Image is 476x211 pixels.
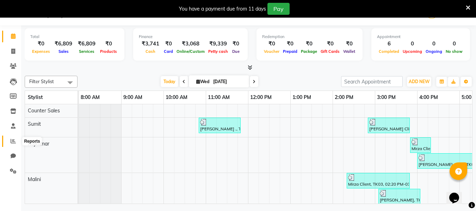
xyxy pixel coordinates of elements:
div: ₹0 [98,40,119,48]
a: 11:00 AM [206,92,231,103]
input: 2025-09-03 [211,76,246,87]
div: Total [30,34,119,40]
a: 12:00 PM [248,92,273,103]
div: ₹0 [162,40,175,48]
span: Today [161,76,178,87]
div: You have a payment due from 11 days [179,5,266,13]
div: 0 [444,40,464,48]
span: Prepaid [281,49,299,54]
div: Finance [139,34,242,40]
span: Package [299,49,319,54]
div: 0 [424,40,444,48]
div: ₹0 [281,40,299,48]
div: [PERSON_NAME], TK04, 03:05 PM-04:05 PM, Foot Prints Pedicure(F) [379,190,420,203]
div: ₹9,339 [206,40,230,48]
a: 3:00 PM [375,92,397,103]
div: Mirza Client, TK03, 03:50 PM-04:20 PM, Kids Cut(M) [411,138,430,152]
button: ADD NEW [407,77,431,87]
a: 10:00 AM [164,92,189,103]
span: Counter Sales [28,107,60,114]
a: 2:00 PM [333,92,355,103]
span: Filter Stylist [29,79,54,84]
span: Petty cash [206,49,230,54]
a: 4:00 PM [418,92,440,103]
div: ₹6,809 [52,40,75,48]
span: No show [444,49,464,54]
div: ₹3,741 [139,40,162,48]
div: ₹3,068 [175,40,206,48]
span: Ongoing [424,49,444,54]
div: 0 [401,40,424,48]
iframe: chat widget [446,183,469,204]
span: ADD NEW [409,79,429,84]
span: Due [230,49,241,54]
div: ₹0 [262,40,281,48]
span: Completed [377,49,401,54]
a: 9:00 AM [122,92,144,103]
span: Sumit [28,121,41,127]
span: Products [98,49,119,54]
div: ₹0 [30,40,52,48]
div: [PERSON_NAME] ., TK01, 10:50 AM-11:50 AM, Color Touchup Majirel(M) [199,119,240,132]
div: Appointment [377,34,464,40]
a: 1:00 PM [291,92,313,103]
span: Voucher [262,49,281,54]
span: Services [77,49,96,54]
span: Expenses [30,49,52,54]
div: ₹0 [319,40,341,48]
div: ₹6,809 [75,40,98,48]
div: ₹0 [230,40,242,48]
div: ₹0 [341,40,357,48]
span: Online/Custom [175,49,206,54]
span: Card [162,49,175,54]
span: Gift Cards [319,49,341,54]
span: Cash [144,49,157,54]
span: Wallet [341,49,357,54]
div: ₹0 [299,40,319,48]
div: Redemption [262,34,357,40]
div: [PERSON_NAME] Client, TK02, 02:50 PM-03:50 PM, Sr.Stylist Cut(M) [369,119,409,132]
span: Wed [194,79,211,84]
div: Reports [22,137,42,145]
a: 8:00 AM [79,92,101,103]
div: Mirza Client, TK03, 02:20 PM-03:50 PM, Foot Prints Pedicure(F),Eyebrows & Upperlips [347,174,409,187]
button: Pay [267,3,290,15]
span: Sales [57,49,70,54]
div: 6 [377,40,401,48]
span: Upcoming [401,49,424,54]
span: Malini [28,176,41,182]
input: Search Appointment [341,76,403,87]
span: Stylist [28,94,43,100]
